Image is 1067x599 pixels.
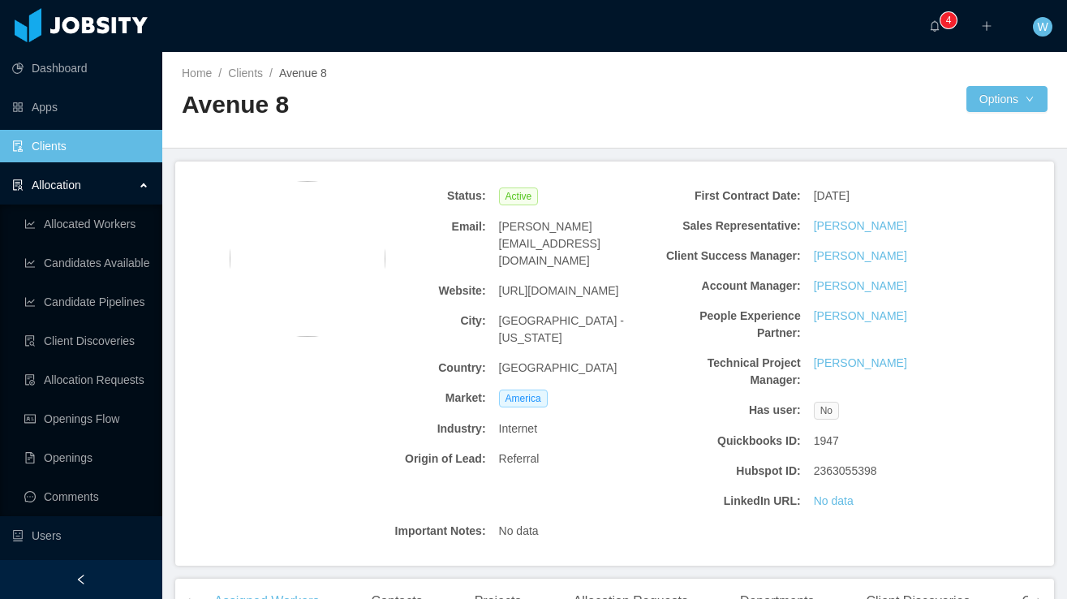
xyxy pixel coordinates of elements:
[499,523,539,540] span: No data
[182,88,615,122] h2: Avenue 8
[656,218,801,235] b: Sales Representative:
[279,67,327,80] span: Avenue 8
[656,187,801,205] b: First Contract Date:
[656,463,801,480] b: Hubspot ID:
[499,218,643,269] span: [PERSON_NAME][EMAIL_ADDRESS][DOMAIN_NAME]
[814,355,907,372] a: [PERSON_NAME]
[24,208,149,240] a: icon: line-chartAllocated Workers
[269,67,273,80] span: /
[807,181,965,211] div: [DATE]
[946,12,952,28] p: 4
[814,278,907,295] a: [PERSON_NAME]
[12,91,149,123] a: icon: appstoreApps
[929,20,940,32] i: icon: bell
[24,442,149,474] a: icon: file-textOpenings
[24,403,149,435] a: icon: idcardOpenings Flow
[814,463,877,480] span: 2363055398
[230,181,385,337] img: d54a4ff0-d95e-11e9-89cc-67d418d9799d_62a8e8e42f116-400w.png
[342,187,486,205] b: Status:
[342,312,486,330] b: City:
[342,282,486,299] b: Website:
[24,325,149,357] a: icon: file-searchClient Discoveries
[940,12,957,28] sup: 4
[966,86,1048,112] button: Optionsicon: down
[814,218,907,235] a: [PERSON_NAME]
[499,420,537,437] span: Internet
[342,523,486,540] b: Important Notes:
[218,67,222,80] span: /
[342,450,486,468] b: Origin of Lead:
[656,402,801,419] b: Has user:
[814,493,854,510] a: No data
[24,364,149,396] a: icon: file-doneAllocation Requests
[1037,17,1048,37] span: W
[814,308,907,325] a: [PERSON_NAME]
[24,247,149,279] a: icon: line-chartCandidates Available
[12,558,149,591] a: icon: user
[24,286,149,318] a: icon: line-chartCandidate Pipelines
[12,52,149,84] a: icon: pie-chartDashboard
[182,67,212,80] a: Home
[656,433,801,450] b: Quickbooks ID:
[342,360,486,377] b: Country:
[12,179,24,191] i: icon: solution
[656,248,801,265] b: Client Success Manager:
[499,390,548,407] span: America
[499,360,617,377] span: [GEOGRAPHIC_DATA]
[24,480,149,513] a: icon: messageComments
[32,179,81,192] span: Allocation
[499,282,619,299] span: [URL][DOMAIN_NAME]
[499,187,539,205] span: Active
[499,450,540,468] span: Referral
[228,67,263,80] a: Clients
[656,308,801,342] b: People Experience Partner:
[12,130,149,162] a: icon: auditClients
[981,20,992,32] i: icon: plus
[814,433,839,450] span: 1947
[656,493,801,510] b: LinkedIn URL:
[342,420,486,437] b: Industry:
[342,390,486,407] b: Market:
[499,312,643,347] span: [GEOGRAPHIC_DATA] - [US_STATE]
[342,218,486,235] b: Email:
[656,355,801,389] b: Technical Project Manager:
[656,278,801,295] b: Account Manager:
[814,248,907,265] a: [PERSON_NAME]
[12,519,149,552] a: icon: robotUsers
[814,402,839,420] span: No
